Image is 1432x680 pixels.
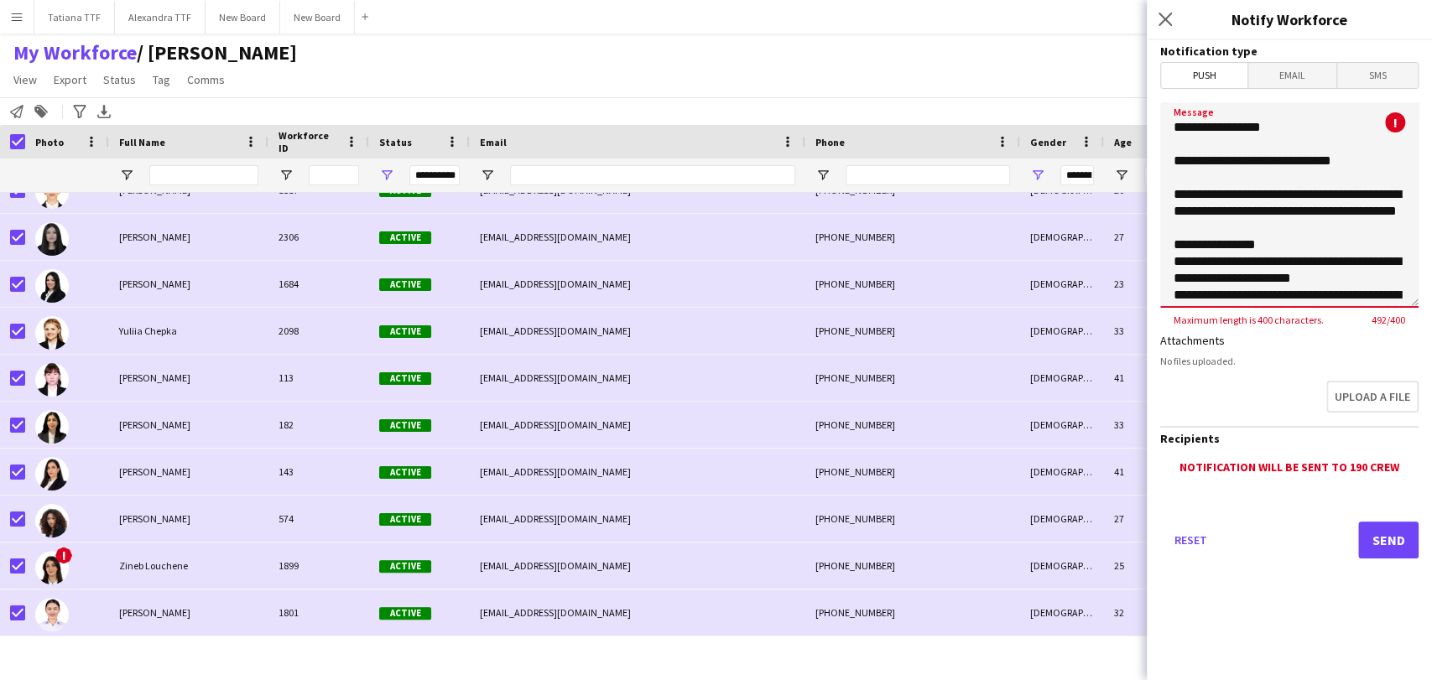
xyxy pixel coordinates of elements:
img: Yuliia Chepka [35,316,69,350]
span: [PERSON_NAME] [119,231,190,243]
div: 33 [1104,308,1174,354]
div: No files uploaded. [1160,355,1419,367]
input: Phone Filter Input [846,165,1010,185]
app-action-btn: Add to tag [31,101,51,122]
div: [DEMOGRAPHIC_DATA] [1020,402,1104,448]
div: [EMAIL_ADDRESS][DOMAIN_NAME] [470,449,805,495]
img: Yousra Djeradi [35,269,69,303]
div: [PHONE_NUMBER] [805,355,1020,401]
a: My Workforce [13,40,137,65]
span: Age [1114,136,1132,148]
h3: Notification type [1160,44,1419,59]
div: [DEMOGRAPHIC_DATA] [1020,449,1104,495]
img: Zeinab Hamieh [35,457,69,491]
img: Zahra Mohammed [35,410,69,444]
span: Email [480,136,507,148]
h3: Recipients [1160,431,1419,446]
h3: Notify Workforce [1147,8,1432,30]
app-action-btn: Notify workforce [7,101,27,122]
button: New Board [206,1,280,34]
div: [EMAIL_ADDRESS][DOMAIN_NAME] [470,355,805,401]
div: 113 [268,355,369,401]
span: [PERSON_NAME] [119,512,190,525]
span: Maximum length is 400 characters. [1160,314,1337,326]
div: [EMAIL_ADDRESS][DOMAIN_NAME] [470,542,805,589]
span: Zineb Louchene [119,559,188,572]
span: Email [1248,63,1337,88]
button: Open Filter Menu [119,168,134,183]
input: Full Name Filter Input [149,165,258,185]
div: 41 [1104,355,1174,401]
span: ! [55,547,72,563]
button: Open Filter Menu [480,168,495,183]
div: [EMAIL_ADDRESS][DOMAIN_NAME] [470,308,805,354]
span: Active [379,560,431,573]
div: 1899 [268,542,369,589]
label: Attachments [1160,333,1225,348]
div: 143 [268,449,369,495]
button: Open Filter Menu [379,168,394,183]
div: 33 [1104,402,1174,448]
span: Photo [35,136,64,148]
span: Active [379,419,431,432]
div: [PHONE_NUMBER] [805,308,1020,354]
div: 1801 [268,589,369,636]
span: Comms [187,72,225,87]
span: TATIANA [137,40,297,65]
div: [EMAIL_ADDRESS][DOMAIN_NAME] [470,589,805,636]
button: New Board [280,1,355,34]
button: Send [1358,522,1419,558]
span: [PERSON_NAME] [119,418,190,431]
span: Push [1161,63,1247,88]
span: Active [379,231,431,244]
input: Age Filter Input [1144,165,1164,185]
span: Active [379,607,431,620]
input: Workforce ID Filter Input [309,165,359,185]
a: View [7,69,44,91]
span: View [13,72,37,87]
span: Active [379,513,431,526]
span: Yuliia Chepka [119,324,177,337]
span: Active [379,325,431,338]
div: [PHONE_NUMBER] [805,261,1020,307]
span: Gender [1030,136,1066,148]
div: [DEMOGRAPHIC_DATA] [1020,542,1104,589]
a: Export [47,69,93,91]
span: Status [379,136,412,148]
div: [PHONE_NUMBER] [805,214,1020,260]
div: [PHONE_NUMBER] [805,542,1020,589]
img: Zineb Louchene [35,551,69,584]
div: [EMAIL_ADDRESS][DOMAIN_NAME] [470,496,805,542]
div: 32 [1104,589,1174,636]
div: 23 [1104,261,1174,307]
div: 1684 [268,261,369,307]
span: [PERSON_NAME] [119,606,190,619]
div: 27 [1104,496,1174,542]
div: 2306 [268,214,369,260]
div: [PHONE_NUMBER] [805,496,1020,542]
a: Comms [180,69,232,91]
div: 27 [1104,214,1174,260]
button: Open Filter Menu [279,168,294,183]
div: 182 [268,402,369,448]
div: [DEMOGRAPHIC_DATA] [1020,496,1104,542]
input: Email Filter Input [510,165,795,185]
span: [PERSON_NAME] [119,465,190,478]
button: Open Filter Menu [1114,168,1129,183]
span: [PERSON_NAME] [119,371,190,384]
span: Phone [815,136,845,148]
span: Tag [153,72,170,87]
button: Open Filter Menu [815,168,831,183]
span: Active [379,278,431,291]
div: 574 [268,496,369,542]
img: Yuliya Solodka [35,363,69,397]
app-action-btn: Advanced filters [70,101,90,122]
button: Alexandra TTF [115,1,206,34]
div: [DEMOGRAPHIC_DATA] [1020,589,1104,636]
app-action-btn: Export XLSX [94,101,114,122]
div: [PHONE_NUMBER] [805,402,1020,448]
span: 492 / 400 [1358,314,1419,326]
div: 41 [1104,449,1174,495]
a: Status [96,69,143,91]
div: [EMAIL_ADDRESS][DOMAIN_NAME] [470,402,805,448]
